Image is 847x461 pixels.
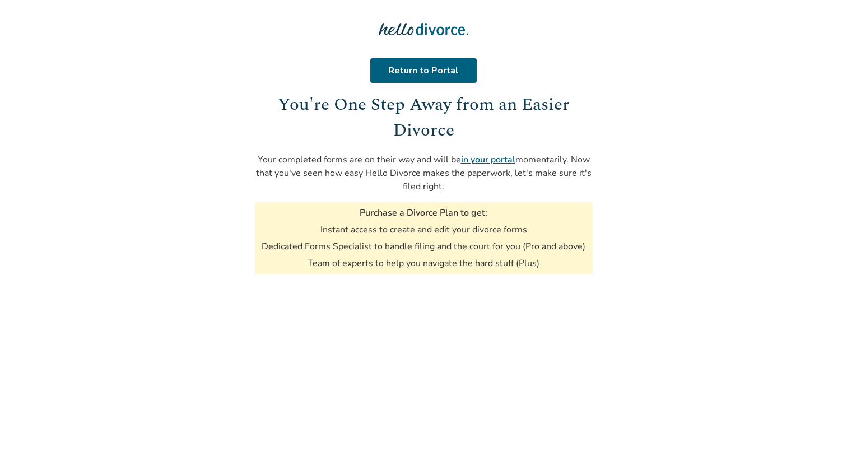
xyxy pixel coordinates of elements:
li: Team of experts to help you navigate the hard stuff (Plus) [308,257,539,269]
li: Instant access to create and edit your divorce forms [320,223,527,236]
a: Return to Portal [373,58,474,83]
img: Hello Divorce Logo [379,18,468,40]
h1: You're One Step Away from an Easier Divorce [255,92,593,144]
a: in your portal [461,153,515,166]
li: Dedicated Forms Specialist to handle filing and the court for you (Pro and above) [262,240,585,253]
p: Your completed forms are on their way and will be momentarily. Now that you've seen how easy Hell... [255,153,593,193]
h3: Purchase a Divorce Plan to get: [360,207,487,219]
